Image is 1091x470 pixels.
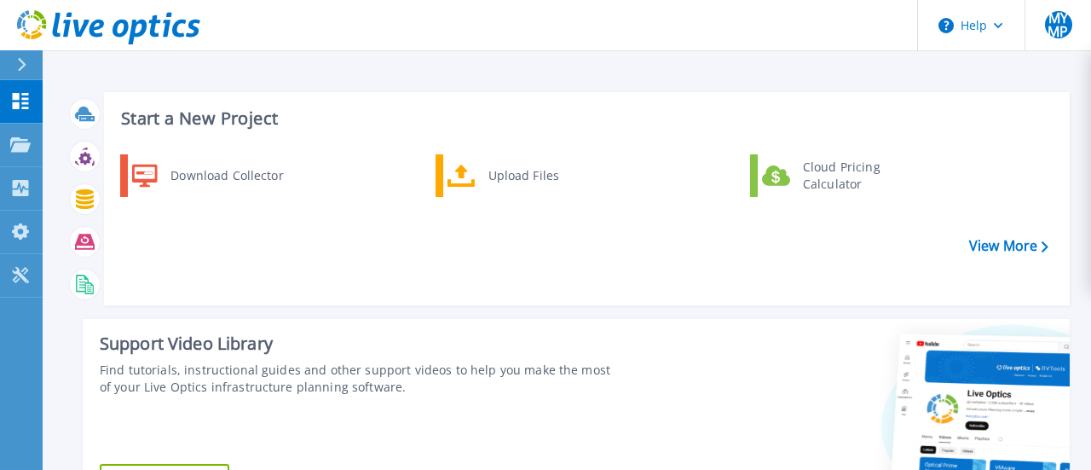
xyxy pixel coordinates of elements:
a: Upload Files [436,154,610,197]
span: MYMP [1045,11,1072,38]
div: Support Video Library [100,333,613,355]
h3: Start a New Project [121,109,1048,128]
a: Cloud Pricing Calculator [750,154,925,197]
a: Download Collector [120,154,295,197]
div: Cloud Pricing Calculator [794,159,921,193]
div: Find tutorials, instructional guides and other support videos to help you make the most of your L... [100,362,613,396]
a: View More [969,238,1048,254]
div: Upload Files [480,159,606,193]
div: Download Collector [162,159,291,193]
